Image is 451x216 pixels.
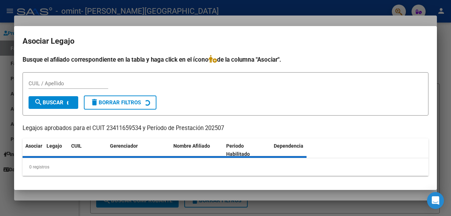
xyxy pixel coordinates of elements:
datatable-header-cell: Asociar [23,138,44,162]
span: Nombre Afiliado [173,143,210,149]
datatable-header-cell: Legajo [44,138,68,162]
h2: Asociar Legajo [23,35,428,48]
span: Periodo Habilitado [226,143,250,157]
h4: Busque el afiliado correspondiente en la tabla y haga click en el ícono de la columna "Asociar". [23,55,428,64]
datatable-header-cell: CUIL [68,138,107,162]
div: Open Intercom Messenger [427,192,444,209]
datatable-header-cell: Nombre Afiliado [171,138,223,162]
button: Borrar Filtros [84,95,156,110]
datatable-header-cell: Dependencia [271,138,324,162]
datatable-header-cell: Periodo Habilitado [223,138,271,162]
span: Legajo [47,143,62,149]
span: Buscar [34,99,63,106]
span: Asociar [25,143,42,149]
mat-icon: delete [90,98,99,106]
mat-icon: search [34,98,43,106]
span: Gerenciador [110,143,138,149]
span: Borrar Filtros [90,99,141,106]
p: Legajos aprobados para el CUIT 23411659534 y Período de Prestación 202507 [23,124,428,133]
span: CUIL [71,143,82,149]
datatable-header-cell: Gerenciador [107,138,171,162]
div: 0 registros [23,158,428,176]
button: Buscar [29,96,78,109]
span: Dependencia [274,143,303,149]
